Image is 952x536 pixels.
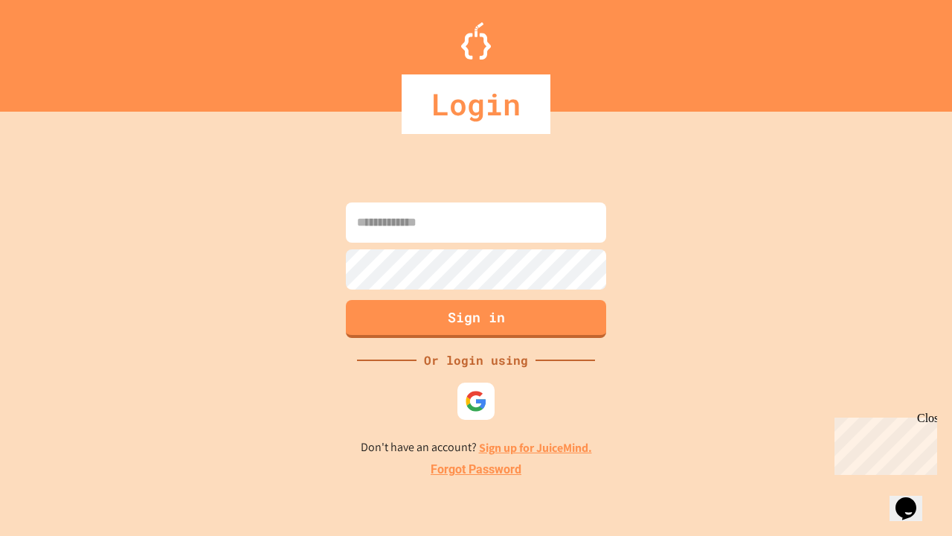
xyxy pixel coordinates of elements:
img: google-icon.svg [465,390,487,412]
div: Chat with us now!Close [6,6,103,95]
iframe: chat widget [829,412,937,475]
div: Login [402,74,550,134]
img: Logo.svg [461,22,491,60]
button: Sign in [346,300,606,338]
iframe: chat widget [890,476,937,521]
a: Forgot Password [431,461,521,479]
div: Or login using [416,351,535,369]
a: Sign up for JuiceMind. [479,440,592,456]
p: Don't have an account? [361,438,592,457]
